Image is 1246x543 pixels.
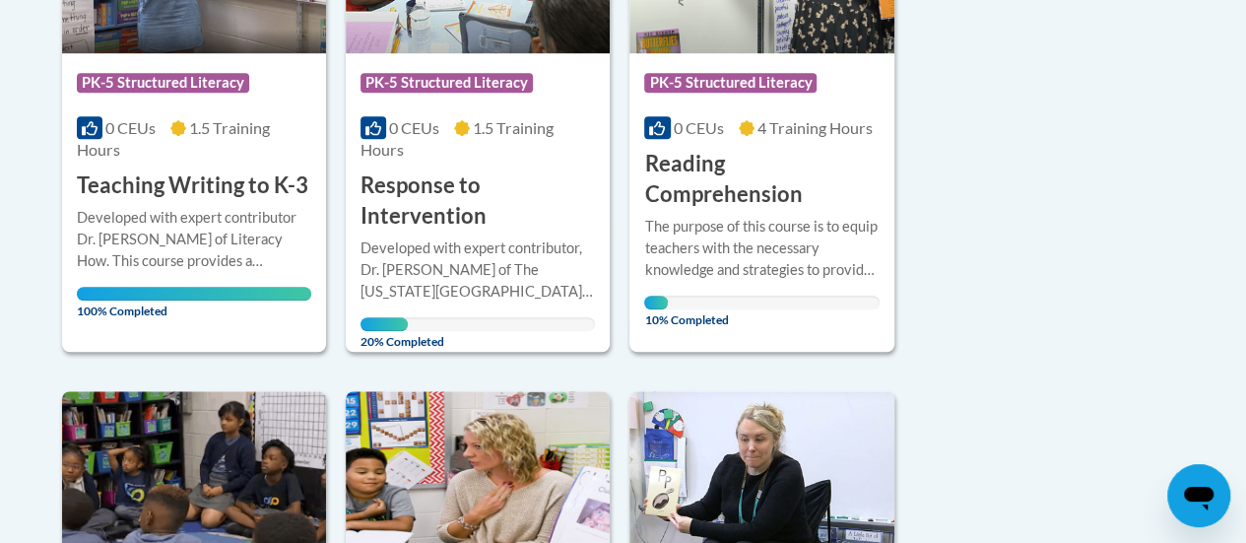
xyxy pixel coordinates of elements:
span: PK-5 Structured Literacy [361,73,533,93]
iframe: Button to launch messaging window [1167,464,1230,527]
span: PK-5 Structured Literacy [77,73,249,93]
div: Developed with expert contributor, Dr. [PERSON_NAME] of The [US_STATE][GEOGRAPHIC_DATA]. Through ... [361,238,595,303]
span: 0 CEUs [105,118,156,137]
span: 100% Completed [77,287,311,318]
h3: Response to Intervention [361,170,595,232]
div: Your progress [77,287,311,301]
span: 20% Completed [361,317,408,349]
div: The purpose of this course is to equip teachers with the necessary knowledge and strategies to pr... [644,216,879,281]
span: 4 Training Hours [757,118,873,137]
span: 0 CEUs [389,118,439,137]
div: Your progress [644,296,668,309]
div: Developed with expert contributor Dr. [PERSON_NAME] of Literacy How. This course provides a resea... [77,207,311,272]
span: PK-5 Structured Literacy [644,73,817,93]
span: 0 CEUs [674,118,724,137]
h3: Teaching Writing to K-3 [77,170,308,201]
span: 10% Completed [644,296,668,327]
h3: Reading Comprehension [644,149,879,210]
div: Your progress [361,317,408,331]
